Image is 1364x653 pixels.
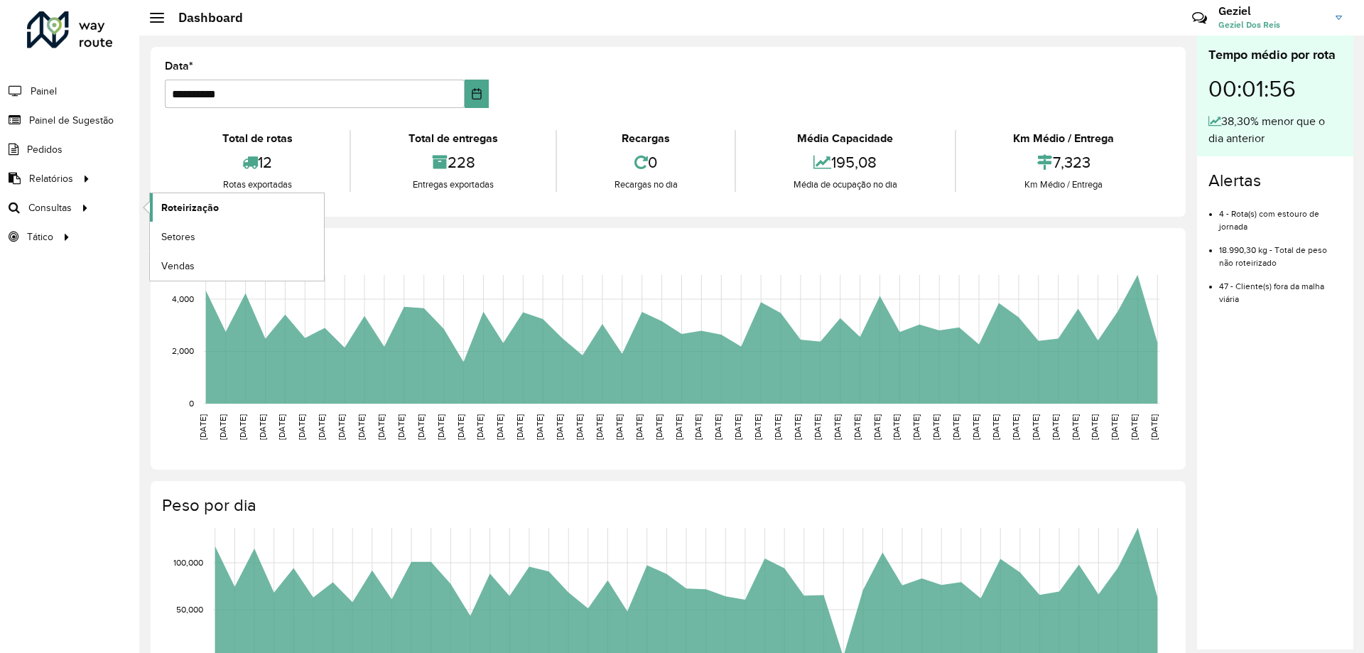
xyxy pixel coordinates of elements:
[1208,65,1342,113] div: 00:01:56
[1208,113,1342,147] div: 38,30% menor que o dia anterior
[535,414,544,440] text: [DATE]
[168,147,346,178] div: 12
[150,222,324,251] a: Setores
[162,242,1171,263] h4: Capacidade por dia
[258,414,267,440] text: [DATE]
[733,414,742,440] text: [DATE]
[615,414,624,440] text: [DATE]
[176,605,203,614] text: 50,000
[773,414,782,440] text: [DATE]
[161,259,195,274] span: Vendas
[172,347,194,356] text: 2,000
[960,178,1168,192] div: Km Médio / Entrega
[634,414,644,440] text: [DATE]
[161,200,219,215] span: Roteirização
[852,414,862,440] text: [DATE]
[515,414,524,440] text: [DATE]
[960,147,1168,178] div: 7,323
[872,414,882,440] text: [DATE]
[165,58,193,75] label: Data
[436,414,445,440] text: [DATE]
[317,414,326,440] text: [DATE]
[297,414,306,440] text: [DATE]
[931,414,941,440] text: [DATE]
[971,414,980,440] text: [DATE]
[1031,414,1040,440] text: [DATE]
[27,142,63,157] span: Pedidos
[28,200,72,215] span: Consultas
[693,414,703,440] text: [DATE]
[218,414,227,440] text: [DATE]
[991,414,1000,440] text: [DATE]
[29,113,114,128] span: Painel de Sugestão
[150,252,324,280] a: Vendas
[1130,414,1139,440] text: [DATE]
[561,178,731,192] div: Recargas no dia
[475,414,485,440] text: [DATE]
[1219,233,1342,269] li: 18.990,30 kg - Total de peso não roteirizado
[654,414,664,440] text: [DATE]
[1218,18,1325,31] span: Geziel Dos Reis
[575,414,584,440] text: [DATE]
[495,414,504,440] text: [DATE]
[150,193,324,222] a: Roteirização
[833,414,842,440] text: [DATE]
[172,294,194,303] text: 4,000
[377,414,386,440] text: [DATE]
[27,230,53,244] span: Tático
[354,178,551,192] div: Entregas exportadas
[555,414,564,440] text: [DATE]
[753,414,762,440] text: [DATE]
[337,414,346,440] text: [DATE]
[161,230,195,244] span: Setores
[277,414,286,440] text: [DATE]
[168,130,346,147] div: Total de rotas
[674,414,683,440] text: [DATE]
[31,84,57,99] span: Painel
[740,130,951,147] div: Média Capacidade
[1071,414,1080,440] text: [DATE]
[173,558,203,567] text: 100,000
[1184,3,1215,33] a: Contato Rápido
[396,414,406,440] text: [DATE]
[1208,45,1342,65] div: Tempo médio por rota
[713,414,722,440] text: [DATE]
[357,414,366,440] text: [DATE]
[892,414,901,440] text: [DATE]
[561,147,731,178] div: 0
[1218,4,1325,18] h3: Geziel
[1208,171,1342,191] h4: Alertas
[465,80,489,108] button: Choose Date
[813,414,822,440] text: [DATE]
[354,147,551,178] div: 228
[951,414,960,440] text: [DATE]
[164,10,243,26] h2: Dashboard
[1051,414,1060,440] text: [DATE]
[1149,414,1159,440] text: [DATE]
[911,414,921,440] text: [DATE]
[793,414,802,440] text: [DATE]
[238,414,247,440] text: [DATE]
[1011,414,1020,440] text: [DATE]
[740,147,951,178] div: 195,08
[960,130,1168,147] div: Km Médio / Entrega
[1219,197,1342,233] li: 4 - Rota(s) com estouro de jornada
[595,414,604,440] text: [DATE]
[29,171,73,186] span: Relatórios
[189,399,194,408] text: 0
[416,414,426,440] text: [DATE]
[1110,414,1119,440] text: [DATE]
[456,414,465,440] text: [DATE]
[561,130,731,147] div: Recargas
[198,414,207,440] text: [DATE]
[740,178,951,192] div: Média de ocupação no dia
[1219,269,1342,306] li: 47 - Cliente(s) fora da malha viária
[162,495,1171,516] h4: Peso por dia
[354,130,551,147] div: Total de entregas
[1090,414,1099,440] text: [DATE]
[168,178,346,192] div: Rotas exportadas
